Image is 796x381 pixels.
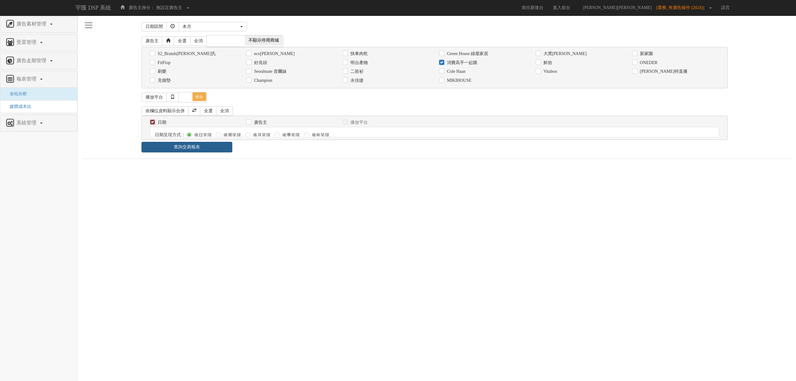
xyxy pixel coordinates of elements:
[15,21,49,26] span: 廣告素材管理
[5,19,72,29] a: 廣告素材管理
[200,106,217,116] a: 全選
[5,104,31,109] a: 媒體成本比
[174,36,191,46] a: 全選
[15,120,39,125] span: 系統管理
[349,51,368,57] label: 快車肉乾
[216,106,233,116] a: 全消
[222,132,241,138] label: 依周呈現
[156,5,182,10] span: 無設定廣告主
[192,92,206,101] span: 收合
[252,132,271,138] label: 依月呈現
[156,51,216,57] label: S2_Brands[PERSON_NAME]氏
[252,68,287,75] label: Seoulmate 首爾妹
[5,38,72,48] a: 受眾管理
[15,58,49,63] span: 廣告走期管理
[155,132,185,137] span: 日期呈現方式：
[542,68,557,75] label: Vitabox
[15,76,39,81] span: 報表管理
[349,68,363,75] label: 二拾衫
[638,51,653,57] label: 新家園
[156,119,166,126] label: 日期
[156,77,171,84] label: 充個墊
[656,5,707,10] span: [業務_有廣告操作 (2024)]
[445,68,465,75] label: Cole Haan
[580,5,655,10] span: [PERSON_NAME][PERSON_NAME]
[310,132,329,138] label: 依年呈現
[281,132,300,138] label: 依季呈現
[349,60,368,66] label: 明台產物
[15,39,39,45] span: 受眾管理
[542,60,552,66] label: 鮮拾
[5,91,27,96] a: 全站分析
[5,74,72,84] a: 報表管理
[193,132,212,138] label: 依日呈現
[5,118,72,128] a: 系統管理
[445,77,471,84] label: MIKIHOUSE
[178,22,247,31] button: 本月
[141,142,232,152] a: 查詢交易報表
[129,5,155,10] span: 廣告主身分：
[445,51,488,57] label: Green House 綠屋家居
[349,119,368,126] label: 播放平台
[252,77,272,84] label: Champion
[183,24,239,30] div: 本月
[252,60,267,66] label: 好兆頭
[252,119,267,126] label: 廣告主
[638,68,687,75] label: [PERSON_NAME]特直播
[156,68,166,75] label: 刷樂
[5,56,72,66] a: 廣告走期管理
[252,51,295,57] label: eco[PERSON_NAME]
[638,60,658,66] label: ONEDER
[349,77,363,84] label: 永佳捷
[542,51,587,57] label: 大黑[PERSON_NAME]
[190,36,207,46] a: 全消
[156,60,170,66] label: FitFlop
[445,60,477,66] label: 消費高手一起購
[245,35,283,45] span: 不顯示停用商城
